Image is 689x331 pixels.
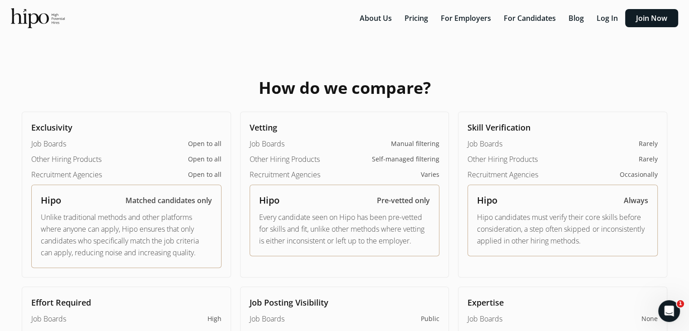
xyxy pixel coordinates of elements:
span: Other Hiring Products [467,154,538,165]
span: None [641,314,658,323]
p: Always [624,195,648,206]
a: For Candidates [498,13,563,23]
h2: Skill Verification [467,121,658,134]
p: Hipo candidates must verify their core skills before consideration, a step often skipped or incon... [477,211,648,247]
h2: Hipo [259,194,279,207]
span: Job Boards [250,138,284,149]
a: Join Now [625,13,678,23]
h2: Exclusivity [31,121,222,134]
a: Blog [563,13,591,23]
p: Matched candidates only [125,195,212,206]
span: 1 [677,300,684,307]
h2: Expertise [467,296,658,309]
span: Job Boards [250,313,284,324]
h2: Job Posting Visibility [250,296,440,309]
span: Public [421,314,439,323]
p: Pre-vetted only [377,195,430,206]
button: Pricing [399,9,434,27]
a: About Us [354,13,399,23]
span: Self-managed filtering [372,155,439,164]
span: Job Boards [467,138,502,149]
span: Open to all [188,170,222,179]
h2: Effort Required [31,296,222,309]
span: Job Boards [31,138,66,149]
span: Varies [421,170,439,179]
button: For Candidates [498,9,561,27]
span: Job Boards [31,313,66,324]
img: official-logo [11,8,65,28]
span: Occasionally [620,170,658,179]
a: Pricing [399,13,435,23]
p: Unlike traditional methods and other platforms where anyone can apply, Hipo ensures that only can... [41,211,212,258]
span: Open to all [188,139,222,148]
h2: Hipo [477,194,497,207]
button: Join Now [625,9,678,27]
button: For Employers [435,9,496,27]
button: About Us [354,9,397,27]
span: Open to all [188,155,222,164]
iframe: Intercom live chat [658,300,680,322]
a: Log In [591,13,625,23]
h2: Hipo [41,194,61,207]
span: Recruitment Agencies [31,169,102,180]
h2: Vetting [250,121,440,134]
span: Rarely [639,139,658,148]
span: Recruitment Agencies [467,169,538,180]
span: Other Hiring Products [31,154,101,165]
span: High [207,314,222,323]
p: Every candidate seen on Hipo has been pre-vetted for skills and fit, unlike other methods where v... [259,211,430,247]
span: Recruitment Agencies [250,169,320,180]
button: Blog [563,9,589,27]
span: Rarely [639,155,658,164]
span: Manual filtering [391,139,439,148]
span: Other Hiring Products [250,154,320,165]
span: Job Boards [467,313,502,324]
h1: How do we compare? [259,79,431,97]
button: Log In [591,9,623,27]
a: For Employers [435,13,498,23]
